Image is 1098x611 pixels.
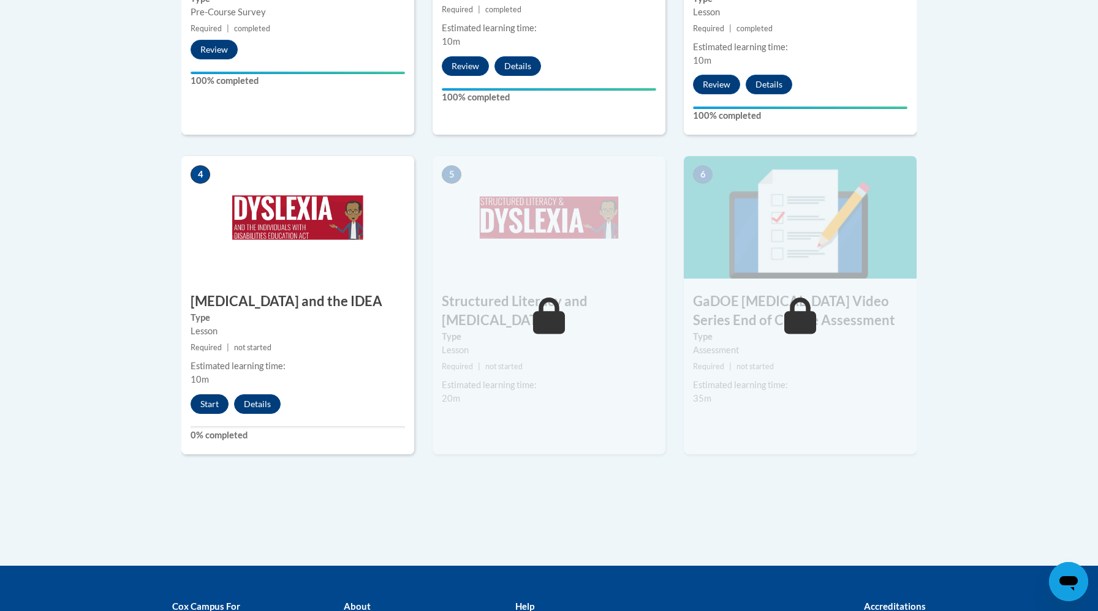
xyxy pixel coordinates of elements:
[729,24,732,33] span: |
[693,75,740,94] button: Review
[693,40,907,54] div: Estimated learning time:
[181,292,414,311] h3: [MEDICAL_DATA] and the IDEA
[736,362,774,371] span: not started
[693,330,907,343] label: Type
[693,6,907,19] div: Lesson
[227,343,229,352] span: |
[442,5,473,14] span: Required
[442,91,656,104] label: 100% completed
[729,362,732,371] span: |
[433,156,665,279] img: Course Image
[191,40,238,59] button: Review
[442,393,460,403] span: 20m
[191,359,405,373] div: Estimated learning time:
[485,362,523,371] span: not started
[442,343,656,357] div: Lesson
[746,75,792,94] button: Details
[693,362,724,371] span: Required
[191,72,405,74] div: Your progress
[191,374,209,384] span: 10m
[442,21,656,35] div: Estimated learning time:
[442,362,473,371] span: Required
[191,24,222,33] span: Required
[442,88,656,91] div: Your progress
[693,343,907,357] div: Assessment
[693,55,711,66] span: 10m
[485,5,521,14] span: completed
[191,394,229,414] button: Start
[433,292,665,330] h3: Structured Literacy and [MEDICAL_DATA]
[442,36,460,47] span: 10m
[442,378,656,392] div: Estimated learning time:
[181,156,414,279] img: Course Image
[234,394,281,414] button: Details
[693,393,711,403] span: 35m
[693,24,724,33] span: Required
[442,165,461,184] span: 5
[191,165,210,184] span: 4
[234,24,270,33] span: completed
[227,24,229,33] span: |
[442,56,489,76] button: Review
[693,107,907,109] div: Your progress
[234,343,271,352] span: not started
[693,378,907,392] div: Estimated learning time:
[736,24,773,33] span: completed
[191,429,405,442] label: 0% completed
[191,74,405,88] label: 100% completed
[191,6,405,19] div: Pre-Course Survey
[442,330,656,343] label: Type
[191,343,222,352] span: Required
[684,156,917,279] img: Course Image
[684,292,917,330] h3: GaDOE [MEDICAL_DATA] Video Series End of Course Assessment
[478,362,480,371] span: |
[693,109,907,122] label: 100% completed
[1049,562,1088,601] iframe: 메시징 창을 시작하는 버튼
[478,5,480,14] span: |
[693,165,713,184] span: 6
[494,56,541,76] button: Details
[191,311,405,324] label: Type
[191,324,405,338] div: Lesson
